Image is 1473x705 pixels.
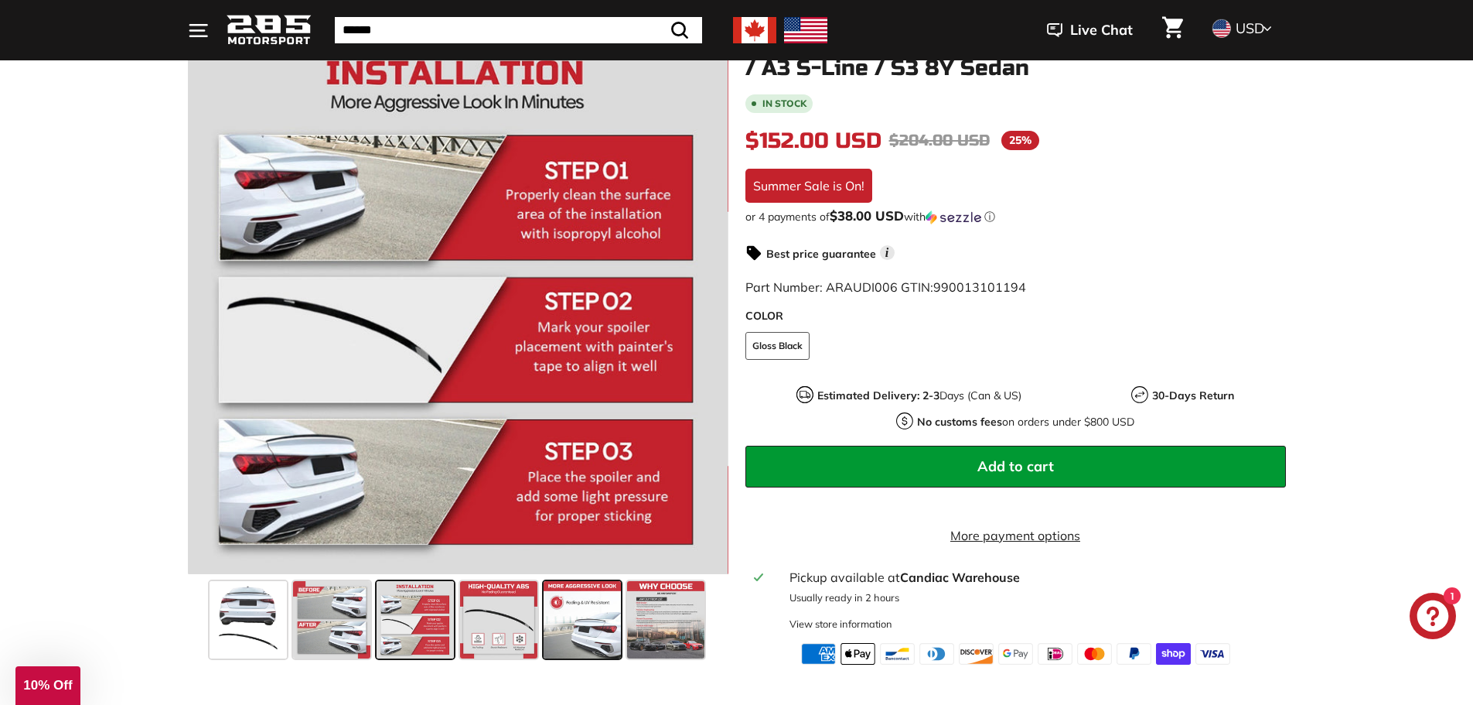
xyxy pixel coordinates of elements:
[1070,20,1133,40] span: Live Chat
[977,457,1054,475] span: Add to cart
[745,308,1286,324] label: COLOR
[745,128,881,154] span: $152.00 USD
[919,643,954,665] img: diners_club
[1038,643,1072,665] img: ideal
[1152,388,1234,402] strong: 30-Days Return
[817,388,1021,404] p: Days (Can & US)
[1117,643,1151,665] img: paypal
[917,414,1134,430] p: on orders under $800 USD
[900,570,1020,585] strong: Candiac Warehouse
[1236,19,1264,37] span: USD
[789,590,1276,605] p: Usually ready in 2 hours
[830,207,904,224] span: $38.00 USD
[745,446,1286,488] button: Add to cart
[789,617,892,631] div: View store information
[745,209,1286,224] div: or 4 payments of$38.00 USDwithSezzle Click to learn more about Sezzle
[880,643,915,665] img: bancontact
[1153,4,1192,56] a: Cart
[998,643,1033,665] img: google_pay
[23,678,72,693] span: 10% Off
[335,17,702,43] input: Search
[789,568,1276,587] div: Pickup available at
[880,245,895,260] span: i
[801,643,836,665] img: american_express
[745,279,1026,295] span: Part Number: ARAUDI006 GTIN:
[933,279,1026,295] span: 990013101194
[766,247,876,261] strong: Best price guarantee
[1405,593,1461,643] inbox-online-store-chat: Shopify online store chat
[745,33,1286,80] h1: OEM Style Trunk Spoiler - [DATE]-[DATE] Audi A3 / A3 S-Line / S3 8Y Sedan
[745,526,1286,545] a: More payment options
[959,643,994,665] img: discover
[1027,11,1153,50] button: Live Chat
[15,666,80,705] div: 10% Off
[745,169,872,203] div: Summer Sale is On!
[917,415,1002,429] strong: No customs fees
[1195,643,1230,665] img: visa
[1156,643,1191,665] img: shopify_pay
[762,99,806,108] b: In stock
[745,209,1286,224] div: or 4 payments of with
[1001,131,1039,150] span: 25%
[227,12,312,49] img: Logo_285_Motorsport_areodynamics_components
[889,131,990,150] span: $204.00 USD
[1077,643,1112,665] img: master
[817,388,939,402] strong: Estimated Delivery: 2-3
[926,210,981,224] img: Sezzle
[840,643,875,665] img: apple_pay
